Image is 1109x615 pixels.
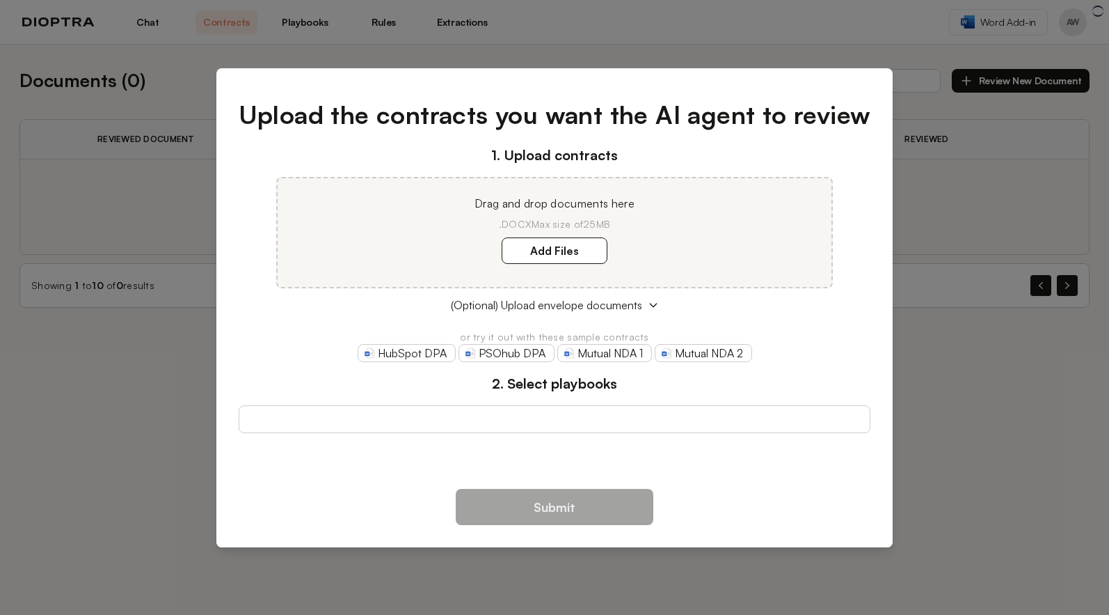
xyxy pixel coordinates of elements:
a: HubSpot DPA [358,344,456,362]
p: Drag and drop documents here [294,195,815,212]
a: Mutual NDA 1 [557,344,652,362]
h3: 2. Select playbooks [239,373,871,394]
h1: Upload the contracts you want the AI agent to review [239,96,871,134]
label: Add Files [502,238,607,264]
p: or try it out with these sample contracts [239,330,871,344]
a: PSOhub DPA [458,344,554,362]
a: Mutual NDA 2 [655,344,752,362]
button: Submit [456,489,653,525]
p: .DOCX Max size of 25MB [294,217,815,231]
h3: 1. Upload contracts [239,145,871,166]
span: (Optional) Upload envelope documents [451,297,642,313]
button: (Optional) Upload envelope documents [239,297,871,313]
